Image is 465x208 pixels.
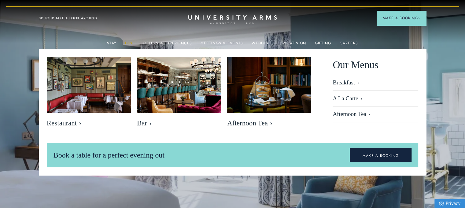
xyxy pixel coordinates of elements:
a: Meetings & Events [201,41,243,49]
a: Dine [125,41,135,49]
span: Afternoon Tea [227,119,311,128]
span: Our Menus [333,57,378,73]
a: Careers [340,41,358,49]
a: Afternoon Tea [333,106,418,122]
a: Stay [107,41,116,49]
span: Bar [137,119,221,128]
a: Offers & Experiences [143,41,192,49]
a: Privacy [434,199,465,208]
img: image-b49cb22997400f3f08bed174b2325b8c369ebe22-8192x5461-jpg [137,57,221,113]
img: image-eb2e3df6809416bccf7066a54a890525e7486f8d-2500x1667-jpg [227,57,311,113]
a: 3D TOUR:TAKE A LOOK AROUND [39,16,97,21]
a: Breakfast [333,79,418,91]
a: Gifting [315,41,331,49]
span: Make a Booking [383,15,420,21]
span: Book a table for a perfect evening out [54,151,164,159]
a: A La Carte [333,91,418,107]
a: Home [188,15,277,25]
a: image-eb2e3df6809416bccf7066a54a890525e7486f8d-2500x1667-jpg Afternoon Tea [227,57,311,131]
span: Restaurant [47,119,131,128]
a: Weddings [252,41,274,49]
a: What's On [282,41,306,49]
a: MAKE A BOOKING [350,148,412,162]
button: Make a BookingArrow icon [377,11,426,25]
img: image-bebfa3899fb04038ade422a89983545adfd703f7-2500x1667-jpg [47,57,131,113]
img: Arrow icon [418,17,420,19]
a: image-bebfa3899fb04038ade422a89983545adfd703f7-2500x1667-jpg Restaurant [47,57,131,131]
img: Privacy [439,201,444,206]
a: image-b49cb22997400f3f08bed174b2325b8c369ebe22-8192x5461-jpg Bar [137,57,221,131]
